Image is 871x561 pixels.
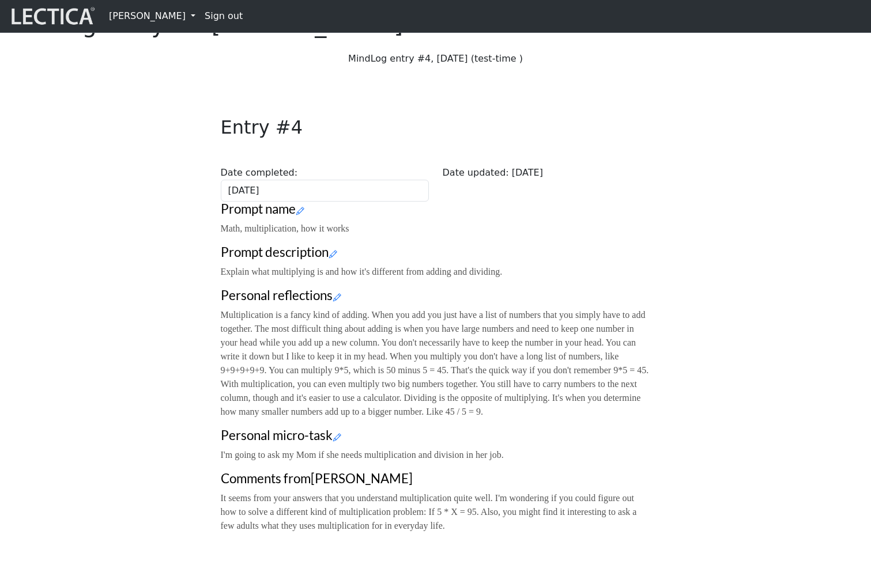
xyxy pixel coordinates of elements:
h2: Entry #4 [214,116,658,138]
a: [PERSON_NAME] [104,5,200,28]
p: Math, multiplication, how it works [221,222,651,236]
p: MindLog entry #4, [DATE] (test-time ) [221,52,651,66]
h3: Comments from [221,471,651,487]
span: [PERSON_NAME] [311,471,413,486]
h3: Prompt name [221,202,651,217]
p: Multiplication is a fancy kind of adding. When you add you just have a list of numbers that you s... [221,308,651,419]
h3: Prompt description [221,245,651,260]
h3: Personal micro-task [221,428,651,444]
h3: Personal reflections [221,288,651,304]
div: Date updated: [DATE] [436,166,658,202]
img: lecticalive [9,5,95,27]
p: Explain what multiplying is and how it's different from adding and dividing. [221,265,651,279]
a: Sign out [200,5,247,28]
label: Date completed: [221,166,298,180]
p: I'm going to ask my Mom if she needs multiplication and division in her job. [221,448,651,462]
p: It seems from your answers that you understand multiplication quite well. I'm wondering if you co... [221,491,651,533]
